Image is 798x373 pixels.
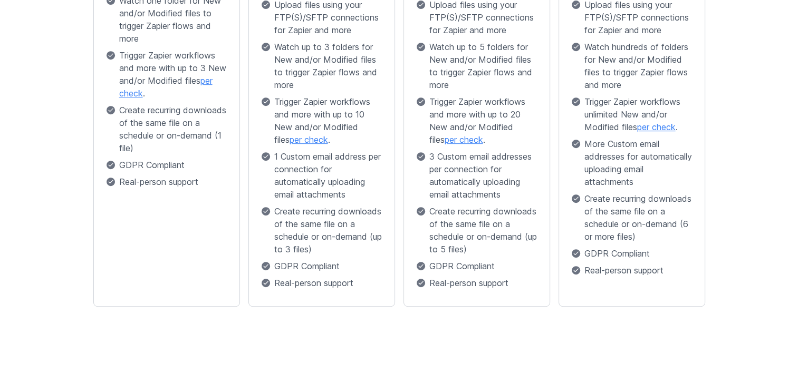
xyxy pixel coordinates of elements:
a: per check [445,134,483,145]
p: Watch hundreds of folders for New and/or Modified files to trigger Zapier flows and more [572,41,692,91]
a: per check [119,75,213,99]
p: GDPR Compliant [107,159,227,171]
a: per check [637,122,676,132]
p: Watch up to 3 folders for New and/or Modified files to trigger Zapier flows and more [262,41,382,91]
p: 3 Custom email addresses per connection for automatically uploading email attachments [417,150,537,201]
iframe: Drift Widget Chat Controller [745,320,785,360]
p: GDPR Compliant [417,260,537,272]
p: Watch up to 5 folders for New and/or Modified files to trigger Zapier flows and more [417,41,537,91]
p: Real-person support [262,277,382,289]
p: Create recurring downloads of the same file on a schedule or on-demand (1 file) [107,104,227,154]
p: Create recurring downloads of the same file on a schedule or on-demand (up to 5 files) [417,205,537,256]
span: Trigger Zapier workflows and more with up to 3 New and/or Modified files . [119,49,227,100]
p: Real-person support [417,277,537,289]
p: Real-person support [572,264,692,277]
p: GDPR Compliant [572,247,692,260]
span: Trigger Zapier workflows and more with up to 10 New and/or Modified files . [274,95,382,146]
p: More Custom email addresses for automatically uploading email attachments [572,138,692,188]
p: Create recurring downloads of the same file on a schedule or on-demand (up to 3 files) [262,205,382,256]
p: 1 Custom email address per connection for automatically uploading email attachments [262,150,382,201]
span: Trigger Zapier workflows unlimited New and/or Modified files . [584,95,692,133]
a: per check [290,134,328,145]
p: GDPR Compliant [262,260,382,272]
span: Trigger Zapier workflows and more with up to 20 New and/or Modified files . [429,95,537,146]
p: Create recurring downloads of the same file on a schedule or on-demand (6 or more files) [572,192,692,243]
p: Real-person support [107,175,227,188]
